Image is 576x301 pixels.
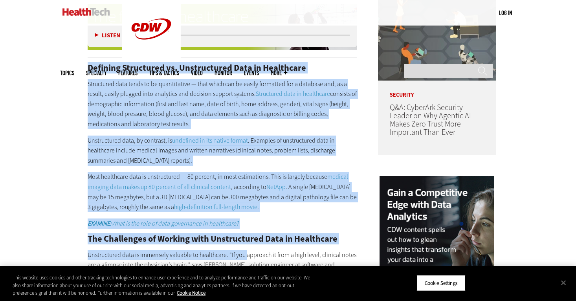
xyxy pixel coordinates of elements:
[244,70,259,76] a: Events
[88,219,238,228] a: EXAMINE:What is the role of data governance in healthcare?
[88,136,357,166] p: Unstructured data, by contrast, is . Examples of unstructured data in healthcare include medical ...
[390,102,471,138] a: Q&A: CyberArk Security Leader on Why Agentic AI Makes Zero Trust More Important Than Ever
[88,235,357,243] h2: The Challenges of Working with Unstructured Data in Healthcare
[172,136,248,145] a: undefined in its native format
[86,70,106,76] span: Specialty
[266,183,286,191] a: NetApp
[174,203,257,211] a: high-definition full-length movie
[112,219,238,228] em: What is the role of data governance in healthcare?
[88,172,357,212] p: Most healthcare data is unstructured — 80 percent, in most estimations. This is largely because ,...
[122,52,181,60] a: CDW
[271,70,287,76] span: More
[88,219,112,228] em: EXAMINE:
[215,70,232,76] a: MonITor
[499,9,512,16] a: Log in
[60,70,74,76] span: Topics
[555,274,572,291] button: Close
[177,290,205,296] a: More information about your privacy
[118,70,138,76] a: Features
[256,90,330,98] a: Structured data in healthcare
[88,173,348,191] a: medical imaging data makes up 80 percent of all clinical content
[378,81,496,98] p: Security
[13,274,317,297] div: This website uses cookies and other tracking technologies to enhance user experience and to analy...
[499,9,512,17] div: User menu
[88,79,357,129] p: Structured data tends to be quantitative — that which can be easily formatted for a database and,...
[191,70,203,76] a: Video
[88,250,357,280] p: Unstructured data is immensely valuable to healthcare. “If you approach it from a high level, cli...
[416,275,466,291] button: Cookie Settings
[149,70,179,76] a: Tips & Tactics
[62,8,110,16] img: Home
